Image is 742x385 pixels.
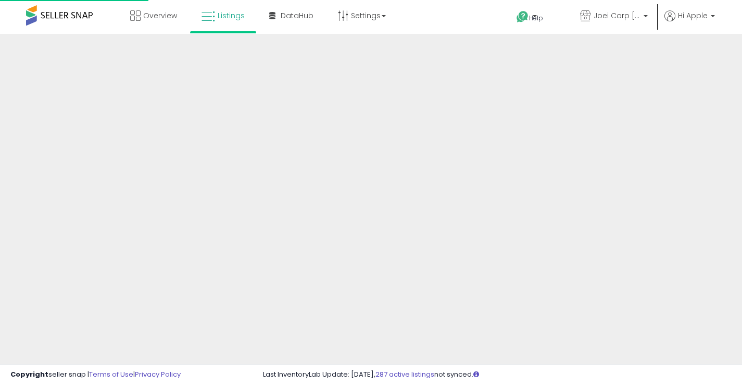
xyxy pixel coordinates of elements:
[664,10,715,34] a: Hi Apple
[281,10,313,21] span: DataHub
[678,10,708,21] span: Hi Apple
[594,10,640,21] span: Joei Corp [GEOGRAPHIC_DATA]
[375,369,434,379] a: 287 active listings
[10,370,181,380] div: seller snap | |
[89,369,133,379] a: Terms of Use
[263,370,732,380] div: Last InventoryLab Update: [DATE], not synced.
[473,371,479,378] i: Click here to read more about un-synced listings.
[143,10,177,21] span: Overview
[135,369,181,379] a: Privacy Policy
[516,10,529,23] i: Get Help
[529,14,543,22] span: Help
[10,369,48,379] strong: Copyright
[508,3,563,34] a: Help
[218,10,245,21] span: Listings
